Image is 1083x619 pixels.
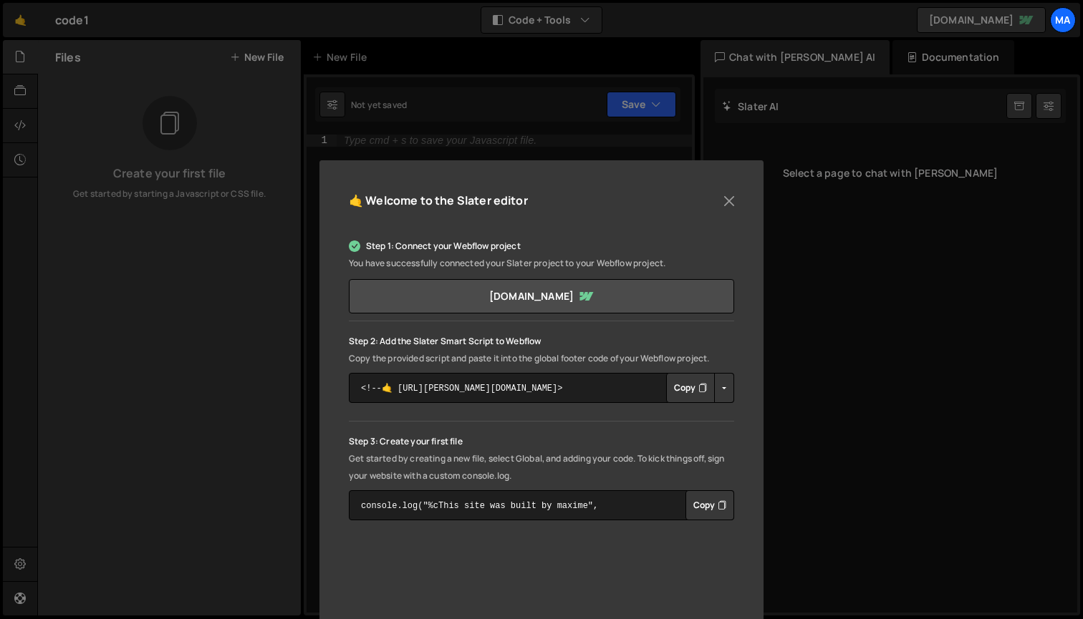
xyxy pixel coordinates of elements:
p: Copy the provided script and paste it into the global footer code of your Webflow project. [349,350,734,367]
button: Close [718,190,740,212]
button: Copy [685,490,734,520]
p: Step 2: Add the Slater Smart Script to Webflow [349,333,734,350]
a: [DOMAIN_NAME] [349,279,734,313]
p: Step 1: Connect your Webflow project [349,238,734,255]
a: ma [1050,7,1076,33]
button: Copy [666,373,715,403]
h5: 🤙 Welcome to the Slater editor [349,190,528,212]
p: You have successfully connected your Slater project to your Webflow project. [349,255,734,272]
div: Button group with nested dropdown [666,373,734,403]
textarea: <!--🤙 [URL][PERSON_NAME][DOMAIN_NAME]> <script>document.addEventListener("DOMContentLoaded", func... [349,373,734,403]
p: Get started by creating a new file, select Global, and adding your code. To kick things off, sign... [349,450,734,484]
div: Button group with nested dropdown [685,490,734,520]
p: Step 3: Create your first file [349,433,734,450]
textarea: console.log("%cThis site was built by maxime", "background:blue;color:#fff;padding: 8px;"); [349,490,734,520]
